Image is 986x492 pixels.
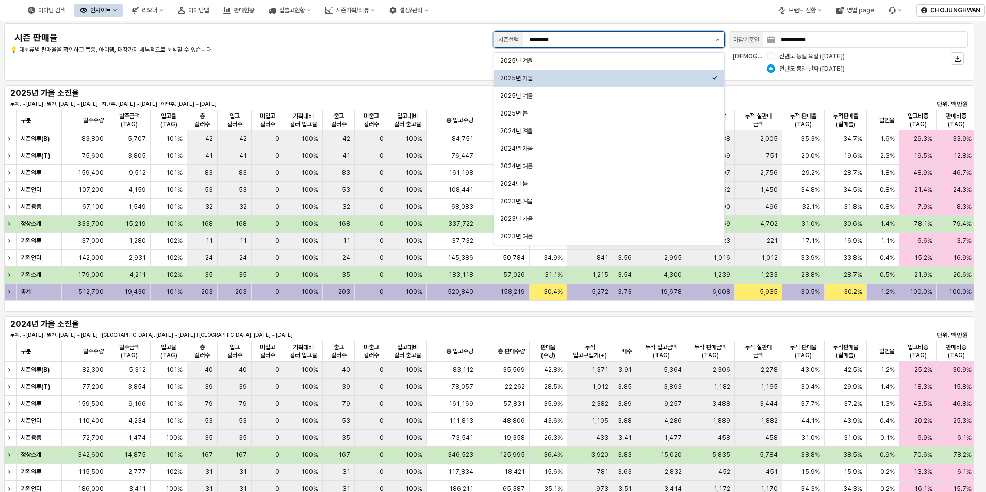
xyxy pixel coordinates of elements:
span: 5,935 [760,288,778,296]
span: 34.8% [801,186,820,194]
span: 32.1% [802,203,820,211]
span: 29.3% [914,135,932,143]
span: 5,272 [591,288,609,296]
span: 발주수량 [83,347,104,355]
p: 💡 대분류별 판매율을 확인하고 복종, 아이템, 매장까지 세부적으로 분석할 수 있습니다. [10,46,409,55]
div: 마감기준일 [733,35,759,45]
span: 0 [380,135,384,143]
div: 영업 page [830,4,880,17]
span: 33.9% [801,254,820,262]
span: 0.4% [880,254,895,262]
span: 4,702 [760,220,778,228]
div: Expand row [4,267,18,283]
span: 20.6% [953,271,972,279]
div: Expand row [4,250,18,266]
span: 1,280 [129,237,146,245]
strong: 시즌용품 [21,203,41,210]
span: 0.5% [880,271,895,279]
span: 누적 판매율(TAG) [786,343,820,359]
span: 337,722 [448,220,473,228]
div: Expand row [4,379,18,395]
span: 168 [235,220,247,228]
strong: 기획언더 [21,254,41,261]
span: 83 [342,169,350,177]
span: 1.8% [880,169,895,177]
div: 입출고현황 [279,7,305,14]
span: 101% [166,203,183,211]
span: 0 [275,220,280,228]
span: 4,300 [664,271,682,279]
div: 2024년 여름 [500,162,712,170]
div: 아이템 검색 [38,7,65,14]
span: 100% [405,288,422,296]
span: 11 [206,237,213,245]
div: Expand row [4,447,18,463]
span: 35.3% [801,135,820,143]
div: 2023년 가을 [500,215,712,223]
span: 496 [765,203,778,211]
span: 37,000 [81,237,104,245]
span: 누적 실판매 금액 [739,112,778,128]
span: 53 [205,186,213,194]
span: 100% [301,152,318,160]
span: 145,386 [448,254,473,262]
div: Select an option [494,52,724,245]
div: 아이템맵 [172,4,215,17]
span: 34.5% [843,186,862,194]
span: 34.7% [843,135,862,143]
span: 21.4% [914,186,932,194]
span: 108,441 [448,186,473,194]
span: 48.9% [913,169,932,177]
span: 100% [405,203,422,211]
span: 1,215 [592,271,609,279]
span: 0 [380,169,384,177]
span: 0 [380,186,384,194]
span: 41 [239,152,247,160]
span: 29.2% [802,169,820,177]
span: 168 [201,220,213,228]
span: 751 [766,152,778,160]
div: 2024년 봄 [500,179,712,188]
span: 100% [301,220,318,228]
span: 누적판매율(실매출) [829,112,862,128]
span: 미출고 컬러수 [359,343,384,359]
span: 102% [166,254,183,262]
span: 할인율 [879,347,895,355]
span: 76,447 [451,152,473,160]
span: 223 [719,237,730,245]
div: 브랜드 전환 [788,7,816,14]
span: 0 [380,271,384,279]
div: 판매현황 [217,4,260,17]
span: 20.0% [801,152,820,160]
span: 31.1% [545,271,563,279]
span: 100% [405,271,422,279]
span: 841 [597,254,609,262]
span: 42 [239,135,247,143]
span: 203 [338,288,350,296]
span: 159,400 [78,169,104,177]
span: 누적 판매율(TAG) [786,112,820,128]
div: Expand row [4,430,18,446]
span: 16.9% [844,237,862,245]
span: 520,840 [448,288,473,296]
div: 2025년 여름 [500,92,712,100]
span: 2.3% [880,152,895,160]
button: 제안 사항 표시 [712,32,724,47]
span: 50,784 [503,254,525,262]
h5: 2025년 가을 소진율 [10,88,170,99]
span: 53 [239,186,247,194]
span: 0.8% [880,203,895,211]
span: 19.6% [844,152,862,160]
span: 100% [301,135,318,143]
span: 총 컬러수 [191,112,213,128]
span: 0 [380,220,384,228]
span: 총 입고수량 [446,347,473,355]
div: 아이템 검색 [22,4,72,17]
span: 101% [166,152,183,160]
span: 30.2% [844,288,862,296]
div: 입출고현황 [262,4,317,17]
span: 출고 컬러수 [327,112,350,128]
span: 83 [239,169,247,177]
strong: 시즌의류 [21,169,41,176]
span: 입고율(TAG) [155,343,183,359]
